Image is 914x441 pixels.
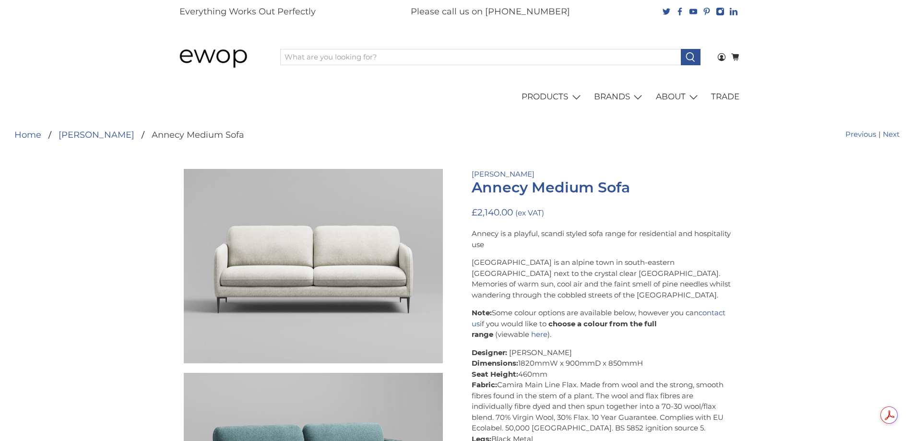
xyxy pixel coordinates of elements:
[516,83,589,110] a: PRODUCTS
[531,330,547,339] a: here
[472,257,731,300] p: [GEOGRAPHIC_DATA] is an alpine town in south-eastern [GEOGRAPHIC_DATA] next to the crystal clear ...
[876,129,883,140] span: |
[472,358,518,368] strong: Dimensions:
[472,348,507,357] strong: Designer:
[59,131,134,139] a: [PERSON_NAME]
[472,308,731,340] p: Some colour options are available below, however you can if you would like to (viewable ).
[14,131,244,139] nav: breadcrumbs
[883,129,900,140] a: Next
[706,83,745,110] a: TRADE
[14,131,41,139] a: Home
[472,319,657,339] strong: choose a colour from the full range
[472,308,725,328] a: contact us
[184,169,443,363] a: Annecy Medium Sofa
[472,308,492,317] strong: Note:
[589,83,651,110] a: BRANDS
[472,369,518,379] strong: Seat Height:
[472,179,731,196] h1: Annecy Medium Sofa
[518,369,547,379] span: 460mm
[134,131,244,139] li: Annecy Medium Sofa
[472,228,731,250] p: Annecy is a playful, scandi styled sofa range for residential and hospitality use
[845,129,876,140] a: Previous
[169,83,745,110] nav: main navigation
[509,348,572,357] span: [PERSON_NAME]
[472,169,534,179] a: [PERSON_NAME]
[515,208,544,217] small: (ex VAT)
[472,207,513,218] span: £2,140.00
[472,380,497,389] strong: Fabric:
[411,5,570,18] p: Please call us on [PHONE_NUMBER]
[280,49,681,65] input: What are you looking for?
[179,5,316,18] p: Everything Works Out Perfectly
[650,83,706,110] a: ABOUT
